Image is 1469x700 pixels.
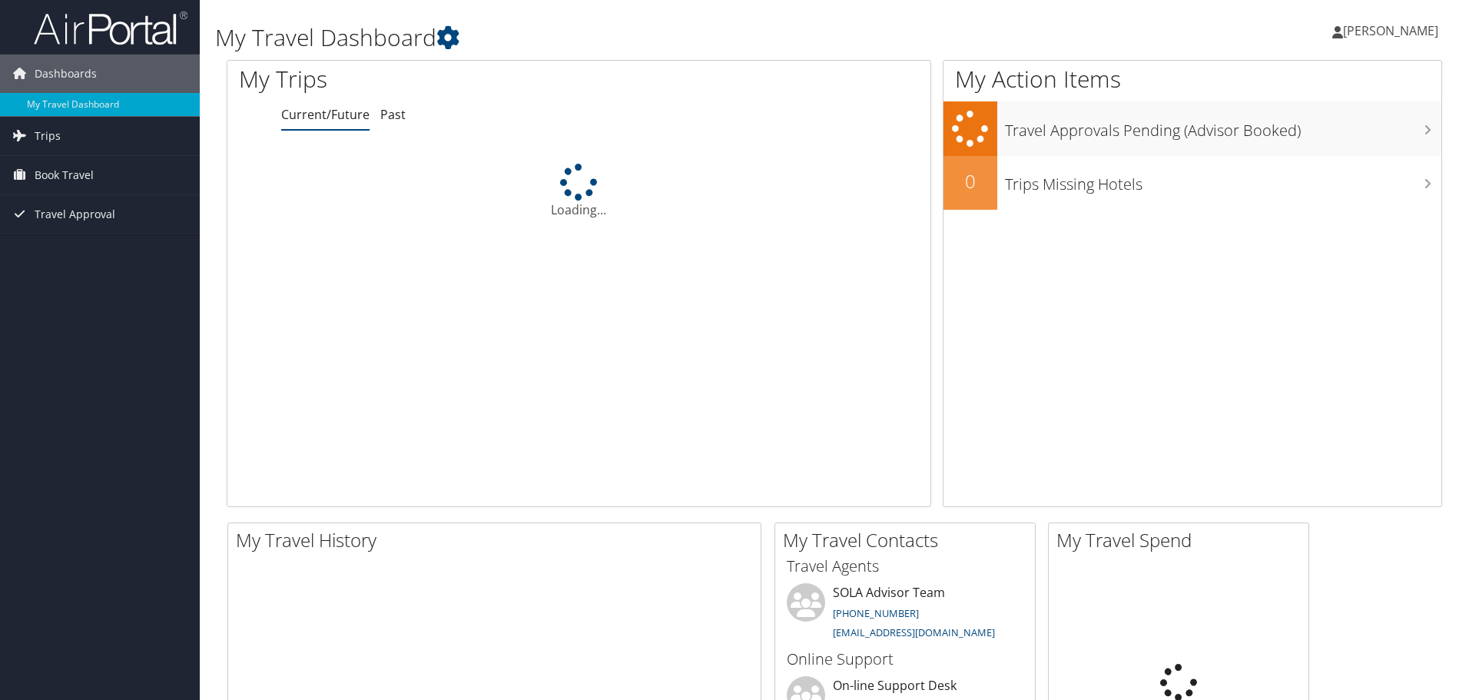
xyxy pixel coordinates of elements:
[34,10,187,46] img: airportal-logo.png
[943,63,1441,95] h1: My Action Items
[943,168,997,194] h2: 0
[1332,8,1454,54] a: [PERSON_NAME]
[783,527,1035,553] h2: My Travel Contacts
[281,106,370,123] a: Current/Future
[1343,22,1438,39] span: [PERSON_NAME]
[787,556,1023,577] h3: Travel Agents
[236,527,761,553] h2: My Travel History
[943,156,1441,210] a: 0Trips Missing Hotels
[35,117,61,155] span: Trips
[239,63,626,95] h1: My Trips
[35,156,94,194] span: Book Travel
[35,55,97,93] span: Dashboards
[227,164,930,219] div: Loading...
[1056,527,1308,553] h2: My Travel Spend
[35,195,115,234] span: Travel Approval
[833,625,995,639] a: [EMAIL_ADDRESS][DOMAIN_NAME]
[1005,112,1441,141] h3: Travel Approvals Pending (Advisor Booked)
[779,583,1031,646] li: SOLA Advisor Team
[215,22,1041,54] h1: My Travel Dashboard
[943,101,1441,156] a: Travel Approvals Pending (Advisor Booked)
[380,106,406,123] a: Past
[1005,166,1441,195] h3: Trips Missing Hotels
[833,606,919,620] a: [PHONE_NUMBER]
[787,649,1023,670] h3: Online Support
